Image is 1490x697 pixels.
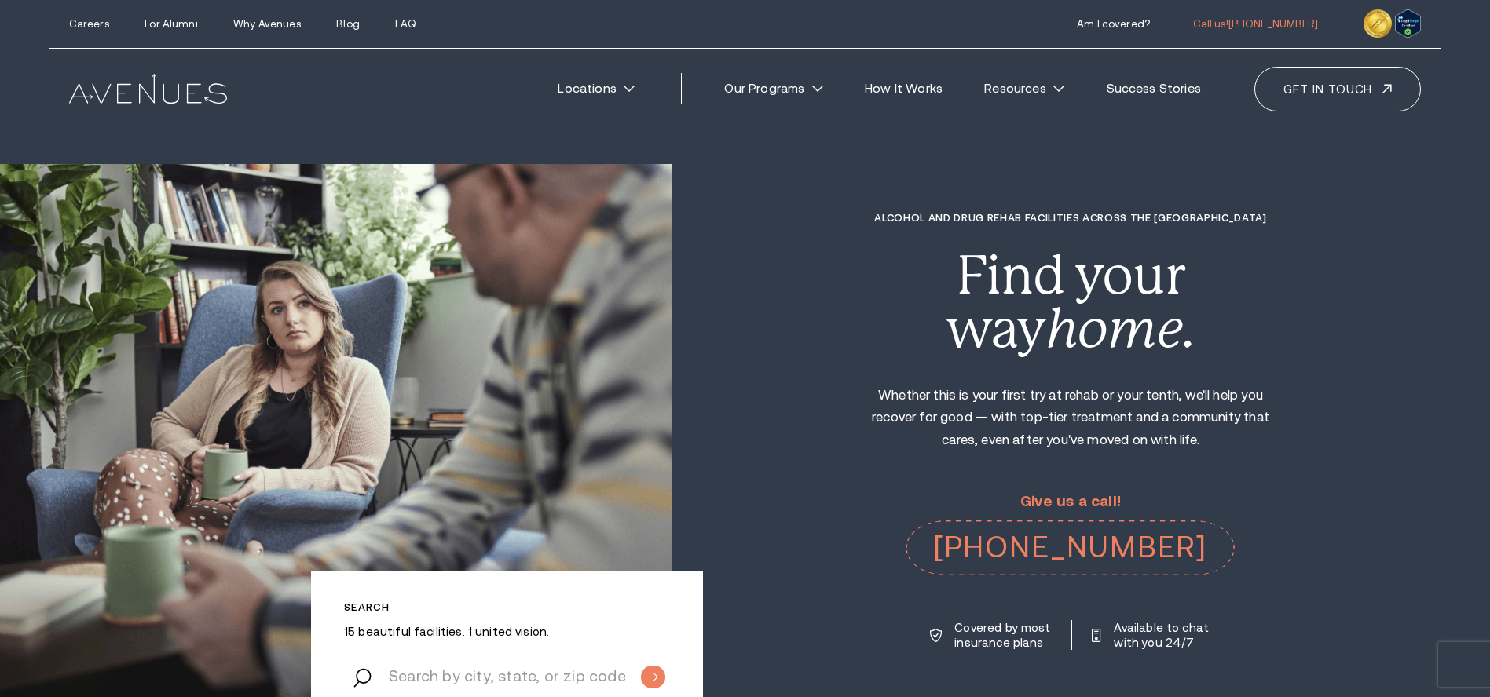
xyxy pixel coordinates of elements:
[344,601,670,613] p: Search
[849,71,959,106] a: How It Works
[395,18,416,30] a: FAQ
[641,666,665,688] input: Submit
[856,249,1284,356] div: Find your way
[906,520,1235,575] a: [PHONE_NUMBER]
[542,71,651,106] a: Locations
[1046,297,1195,359] i: home.
[1228,18,1319,30] span: [PHONE_NUMBER]
[856,385,1284,452] p: Whether this is your first try at rehab or your tenth, we'll help you recover for good — with top...
[145,18,197,30] a: For Alumni
[1090,71,1217,106] a: Success Stories
[336,18,360,30] a: Blog
[1395,9,1421,38] img: Verify Approval for www.avenuesrecovery.com
[1077,18,1150,30] a: Am I covered?
[69,18,109,30] a: Careers
[1092,620,1211,650] a: Available to chat with you 24/7
[954,620,1052,650] p: Covered by most insurance plans
[1254,67,1421,111] a: Get in touch
[968,71,1081,106] a: Resources
[930,620,1052,650] a: Covered by most insurance plans
[1193,18,1319,30] a: Call us![PHONE_NUMBER]
[708,71,839,106] a: Our Programs
[344,624,670,639] p: 15 beautiful facilities. 1 united vision.
[1395,14,1421,29] a: Verify LegitScript Approval for www.avenuesrecovery.com
[856,212,1284,224] h1: Alcohol and Drug Rehab Facilities across the [GEOGRAPHIC_DATA]
[906,494,1235,510] p: Give us a call!
[1114,620,1211,650] p: Available to chat with you 24/7
[233,18,300,30] a: Why Avenues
